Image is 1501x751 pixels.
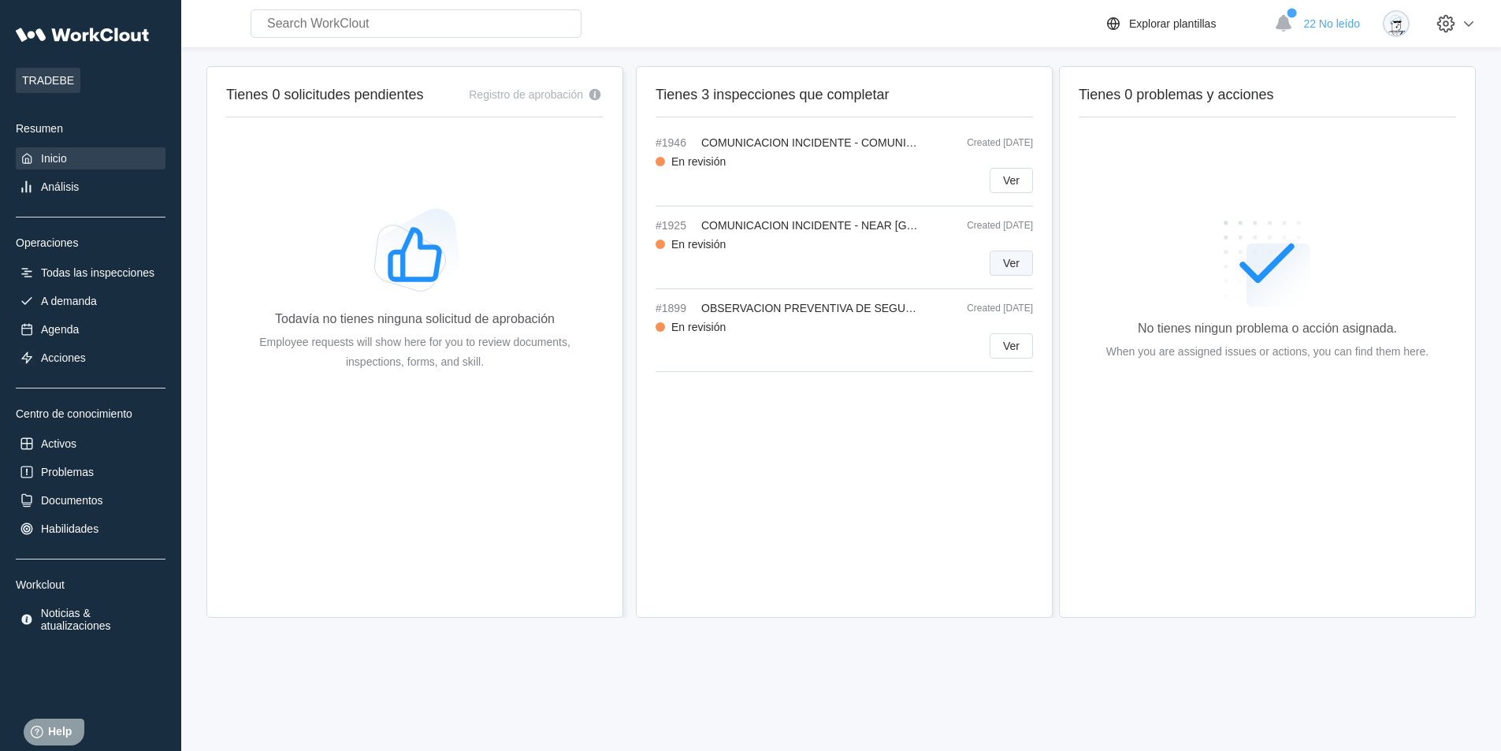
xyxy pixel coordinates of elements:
button: Ver [990,251,1033,276]
div: Created [DATE] [931,303,1033,314]
span: Ver [1003,258,1020,269]
div: En revisión [671,155,726,168]
div: Employee requests will show here for you to review documents, inspections, forms, and skill. [251,333,578,372]
div: Centro de conocimiento [16,407,165,420]
span: Ver [1003,340,1020,351]
a: Habilidades [16,518,165,540]
button: Ver [990,168,1033,193]
span: OBSERVACION PREVENTIVA DE SEGURIDAD (OPS) [701,302,973,314]
div: Habilidades [41,522,98,535]
div: A demanda [41,295,97,307]
a: Activos [16,433,165,455]
div: En revisión [671,238,726,251]
a: A demanda [16,290,165,312]
img: clout-01.png [1383,10,1410,37]
div: Registro de aprobación [469,88,583,101]
a: Documentos [16,489,165,511]
button: Ver [990,333,1033,359]
input: Search WorkClout [251,9,581,38]
div: Todavía no tienes ninguna solicitud de aprobación [275,312,555,326]
a: Problemas [16,461,165,483]
div: Problemas [41,466,94,478]
div: Todas las inspecciones [41,266,154,279]
a: Análisis [16,176,165,198]
div: Acciones [41,351,86,364]
span: 22 No leído [1303,17,1360,30]
span: #1899 [656,302,695,314]
h2: Tienes 0 problemas y acciones [1079,86,1456,104]
span: #1946 [656,136,695,149]
h2: Tienes 0 solicitudes pendientes [226,86,424,104]
div: Created [DATE] [931,220,1033,231]
a: Todas las inspecciones [16,262,165,284]
div: En revisión [671,321,726,333]
a: Inicio [16,147,165,169]
div: Noticias & atualizaciones [41,607,162,632]
h2: Tienes 3 inspecciones que completar [656,86,1033,104]
a: Agenda [16,318,165,340]
span: TRADEBE [16,68,80,93]
div: Operaciones [16,236,165,249]
a: Explorar plantillas [1104,14,1267,33]
span: COMUNICACION INCIDENTE - NEAR [GEOGRAPHIC_DATA] [701,219,1010,232]
div: Explorar plantillas [1129,17,1217,30]
span: COMUNICACION INCIDENTE - COMUNICADO DE RIESGO [701,136,1002,149]
div: Resumen [16,122,165,135]
span: Ver [1003,175,1020,186]
span: #1925 [656,219,695,232]
div: Agenda [41,323,79,336]
div: Activos [41,437,76,450]
div: No tienes ningun problema o acción asignada. [1138,322,1397,336]
div: Created [DATE] [931,137,1033,148]
div: Workclout [16,578,165,591]
div: Documentos [41,494,103,507]
div: When you are assigned issues or actions, you can find them here. [1106,342,1429,362]
a: Noticias & atualizaciones [16,604,165,635]
div: Análisis [41,180,79,193]
a: Acciones [16,347,165,369]
div: Inicio [41,152,67,165]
